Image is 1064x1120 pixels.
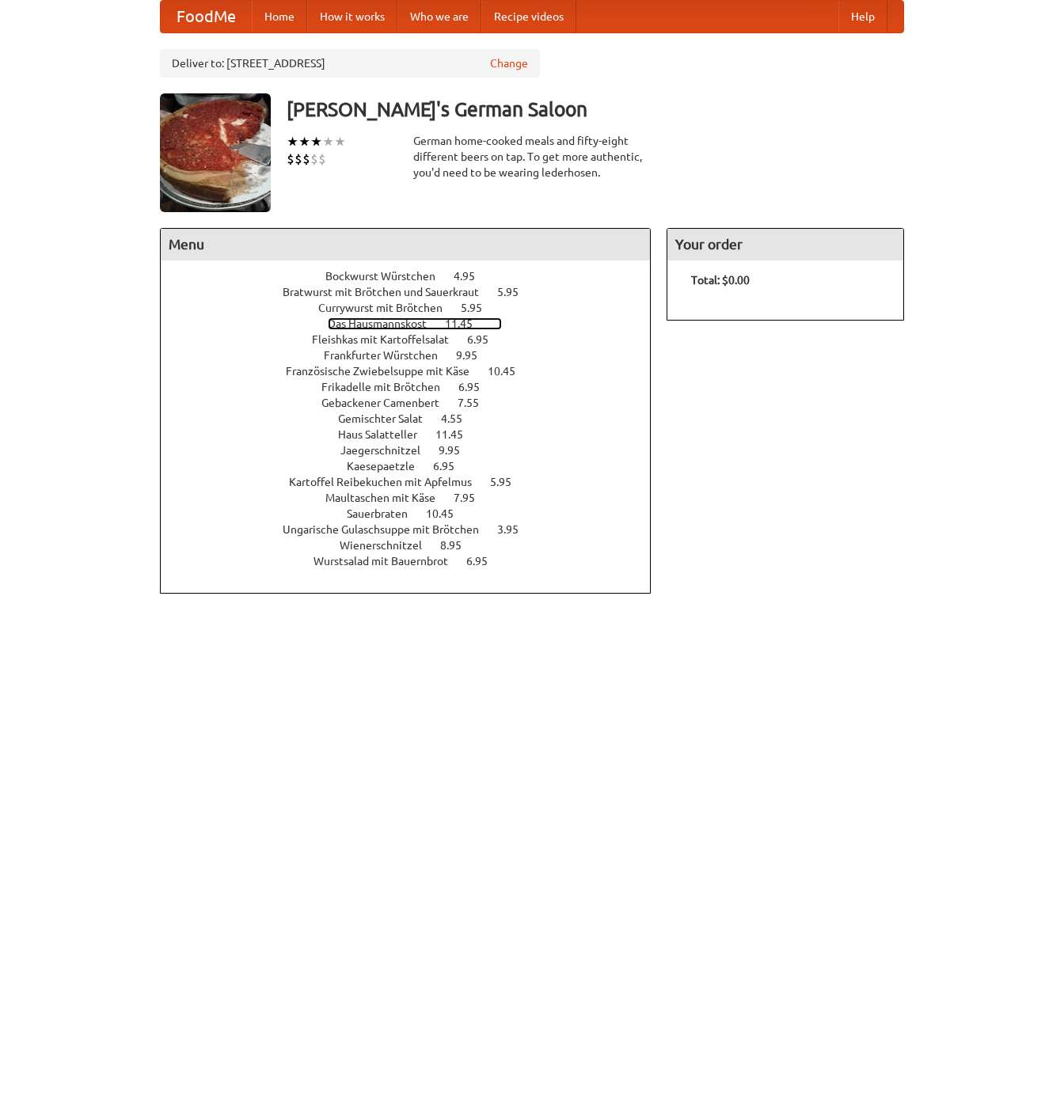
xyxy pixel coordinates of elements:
a: Gemischter Salat 4.55 [338,412,492,425]
span: Bockwurst Würstchen [325,270,451,283]
a: Jaegerschnitzel 9.95 [340,444,489,457]
span: Haus Salatteller [338,428,433,441]
a: Recipe videos [481,1,576,32]
span: Maultaschen mit Käse [325,492,451,504]
a: Help [838,1,887,32]
span: Gemischter Salat [338,412,439,425]
span: 5.95 [461,302,498,314]
a: How it works [307,1,397,32]
h4: Your order [667,229,903,260]
a: Bockwurst Würstchen 4.95 [325,270,504,283]
span: 4.55 [441,412,478,425]
li: $ [294,150,302,168]
a: Home [252,1,307,32]
span: 8.95 [440,539,477,552]
span: 10.45 [426,507,469,520]
a: Frikadelle mit Brötchen 6.95 [321,381,509,393]
span: 7.95 [454,492,491,504]
span: Frikadelle mit Brötchen [321,381,456,393]
span: 9.95 [456,349,493,362]
b: Total: $0.00 [691,274,750,287]
span: Das Hausmannskost [328,317,443,330]
li: $ [302,150,310,168]
span: Wienerschnitzel [340,539,438,552]
li: $ [287,150,294,168]
div: German home-cooked meals and fifty-eight different beers on tap. To get more authentic, you'd nee... [413,133,651,180]
a: Wienerschnitzel 8.95 [340,539,491,552]
li: ★ [310,133,322,150]
a: Wurstsalad mit Bauernbrot 6.95 [313,555,517,568]
a: Who we are [397,1,481,32]
a: Das Hausmannskost 11.45 [328,317,502,330]
a: FoodMe [161,1,252,32]
a: Frankfurter Würstchen 9.95 [324,349,507,362]
span: Ungarische Gulaschsuppe mit Brötchen [283,523,495,536]
span: 5.95 [497,286,534,298]
a: Bratwurst mit Brötchen und Sauerkraut 5.95 [283,286,548,298]
span: 3.95 [497,523,534,536]
span: Frankfurter Würstchen [324,349,454,362]
span: Kartoffel Reibekuchen mit Apfelmus [289,476,488,488]
span: Französische Zwiebelsuppe mit Käse [286,365,485,378]
a: Gebackener Camenbert 7.55 [321,397,508,409]
span: Wurstsalad mit Bauernbrot [313,555,464,568]
a: Haus Salatteller 11.45 [338,428,492,441]
li: $ [318,150,326,168]
a: Kaesepaetzle 6.95 [347,460,484,473]
span: 11.45 [445,317,488,330]
span: 6.95 [466,555,503,568]
span: 6.95 [458,381,496,393]
li: ★ [287,133,298,150]
span: 5.95 [490,476,527,488]
li: ★ [298,133,310,150]
a: Sauerbraten 10.45 [347,507,483,520]
a: Kartoffel Reibekuchen mit Apfelmus 5.95 [289,476,541,488]
a: Fleishkas mit Kartoffelsalat 6.95 [312,333,518,346]
a: Ungarische Gulaschsuppe mit Brötchen 3.95 [283,523,548,536]
span: 7.55 [458,397,495,409]
span: Bratwurst mit Brötchen und Sauerkraut [283,286,495,298]
span: 4.95 [454,270,491,283]
span: 6.95 [433,460,470,473]
h4: Menu [161,229,650,260]
img: angular.jpg [160,93,271,212]
span: Gebackener Camenbert [321,397,455,409]
span: Jaegerschnitzel [340,444,436,457]
a: Currywurst mit Brötchen 5.95 [318,302,511,314]
h3: [PERSON_NAME]'s German Saloon [287,93,904,125]
div: Deliver to: [STREET_ADDRESS] [160,49,540,78]
span: 6.95 [467,333,504,346]
span: 10.45 [488,365,531,378]
li: ★ [334,133,346,150]
span: Fleishkas mit Kartoffelsalat [312,333,465,346]
span: Kaesepaetzle [347,460,431,473]
a: Maultaschen mit Käse 7.95 [325,492,504,504]
a: Change [490,55,528,71]
span: 9.95 [439,444,476,457]
a: Französische Zwiebelsuppe mit Käse 10.45 [286,365,545,378]
span: Currywurst mit Brötchen [318,302,458,314]
span: Sauerbraten [347,507,424,520]
li: $ [310,150,318,168]
li: ★ [322,133,334,150]
span: 11.45 [435,428,479,441]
